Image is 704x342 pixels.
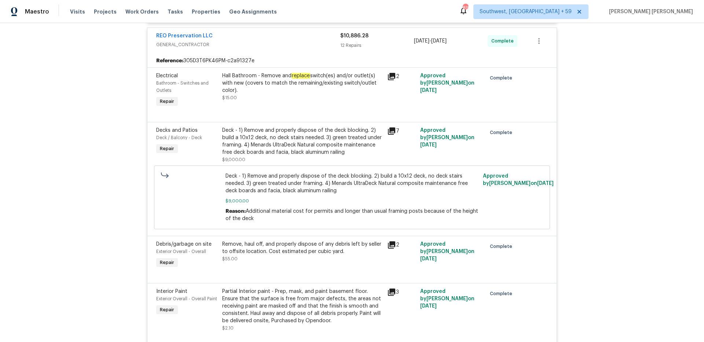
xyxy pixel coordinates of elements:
span: Reason: [225,209,246,214]
span: Geo Assignments [229,8,277,15]
div: 7 [387,127,416,135]
span: Work Orders [125,8,159,15]
span: Deck / Balcony - Deck [156,135,202,140]
span: Approved by [PERSON_NAME] on [420,289,474,309]
span: Projects [94,8,117,15]
div: Deck - 1) Remove and properly dispose of the deck blocking. 2) build a 10x12 deck, no deck stairs... [222,127,383,156]
span: [DATE] [431,38,447,44]
b: Reference: [156,57,183,64]
span: [DATE] [420,142,437,148]
div: Partial Interior paint - Prep, mask, and paint basement floor. Ensure that the surface is free fr... [222,288,383,324]
span: Repair [157,306,177,313]
span: [DATE] [414,38,429,44]
span: $9,000.00 [225,197,479,205]
span: Debris/garbage on site [156,242,212,247]
span: Approved by [PERSON_NAME] on [420,128,474,148]
span: [DATE] [420,88,437,93]
span: Approved by [PERSON_NAME] on [483,174,554,186]
span: Additional material cost for permits and longer than usual framing posts because of the height of... [225,209,478,221]
span: Approved by [PERSON_NAME] on [420,242,474,261]
span: Decks and Patios [156,128,198,133]
span: Repair [157,98,177,105]
span: Maestro [25,8,49,15]
span: Complete [490,129,515,136]
span: Interior Paint [156,289,187,294]
div: Hall Bathroom - Remove and switch(es) and/or outlet(s) with new (covers to match the remaining/ex... [222,72,383,94]
div: 2 [387,241,416,249]
a: REO Preservation LLC [156,33,213,38]
span: Complete [490,243,515,250]
span: [DATE] [420,304,437,309]
span: Southwest, [GEOGRAPHIC_DATA] + 59 [480,8,572,15]
span: $9,000.00 [222,157,245,162]
span: Visits [70,8,85,15]
span: Complete [490,74,515,82]
span: $55.00 [222,257,238,261]
div: Remove, haul off, and properly dispose of any debris left by seller to offsite location. Cost est... [222,241,383,255]
span: Complete [490,290,515,297]
em: replace [291,73,310,79]
div: 3 [387,288,416,297]
span: GENERAL_CONTRACTOR [156,41,340,48]
span: - [414,37,447,45]
div: 12 Repairs [340,42,414,49]
span: Bathroom - Switches and Outlets [156,81,209,93]
span: Electrical [156,73,178,78]
div: 305D3T6PK46PM-c2a91327e [147,54,557,67]
div: 2 [387,72,416,81]
span: [DATE] [537,181,554,186]
span: Repair [157,259,177,266]
span: Repair [157,145,177,152]
span: Deck - 1) Remove and properly dispose of the deck blocking. 2) build a 10x12 deck, no deck stairs... [225,172,479,194]
span: $2.10 [222,326,234,330]
div: 815 [463,4,468,12]
span: $10,886.28 [340,33,368,38]
span: Approved by [PERSON_NAME] on [420,73,474,93]
span: Tasks [168,9,183,14]
span: Complete [491,37,517,45]
span: $15.00 [222,96,237,100]
span: [DATE] [420,256,437,261]
span: Properties [192,8,220,15]
span: Exterior Overall - Overall [156,249,206,254]
span: [PERSON_NAME] [PERSON_NAME] [606,8,693,15]
span: Exterior Overall - Overall Paint [156,297,217,301]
